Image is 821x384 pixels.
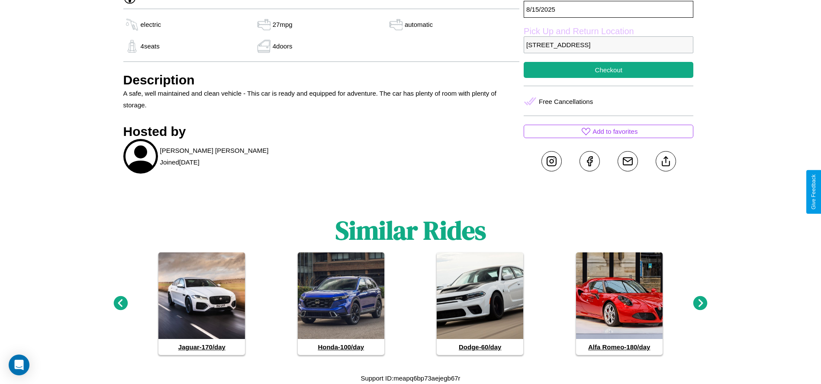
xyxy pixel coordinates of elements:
p: electric [141,19,161,30]
img: gas [123,40,141,53]
h3: Hosted by [123,124,520,139]
button: Add to favorites [524,125,693,138]
img: gas [255,18,273,31]
p: [STREET_ADDRESS] [524,36,693,53]
button: Checkout [524,62,693,78]
h4: Honda - 100 /day [298,339,384,355]
p: automatic [405,19,433,30]
a: Dodge-60/day [437,252,523,355]
img: gas [123,18,141,31]
img: gas [387,18,405,31]
p: 8 / 15 / 2025 [524,1,693,18]
div: Give Feedback [811,174,817,210]
h1: Similar Rides [335,213,486,248]
a: Jaguar-170/day [158,252,245,355]
a: Honda-100/day [298,252,384,355]
a: Alfa Romeo-180/day [576,252,663,355]
label: Pick Up and Return Location [524,26,693,36]
p: Add to favorites [592,126,637,137]
img: gas [255,40,273,53]
p: Support ID: meapq6bp73aejegb67r [361,372,460,384]
div: Open Intercom Messenger [9,355,29,375]
p: 27 mpg [273,19,293,30]
p: Free Cancellations [539,96,593,107]
h4: Dodge - 60 /day [437,339,523,355]
p: 4 doors [273,40,293,52]
h4: Alfa Romeo - 180 /day [576,339,663,355]
p: Joined [DATE] [160,156,200,168]
p: A safe, well maintained and clean vehicle - This car is ready and equipped for adventure. The car... [123,87,520,111]
p: [PERSON_NAME] [PERSON_NAME] [160,145,269,156]
p: 4 seats [141,40,160,52]
h3: Description [123,73,520,87]
h4: Jaguar - 170 /day [158,339,245,355]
